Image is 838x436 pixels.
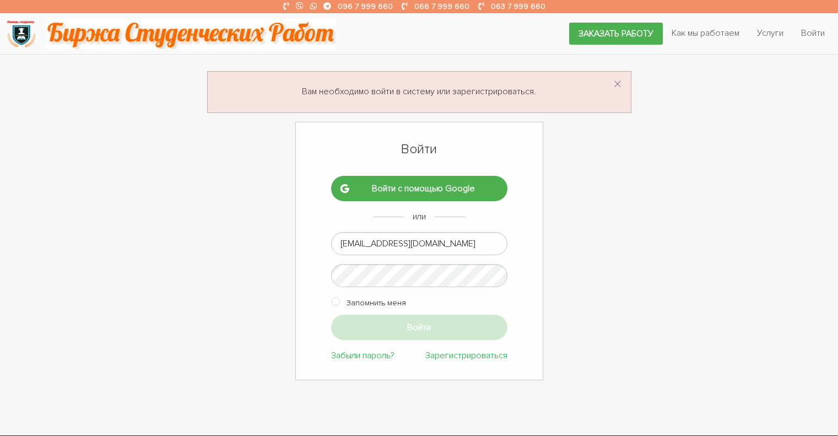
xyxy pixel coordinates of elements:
[6,19,36,49] img: logo-135dea9cf721667cc4ddb0c1795e3ba8b7f362e3d0c04e2cc90b931989920324.png
[613,74,622,95] span: ×
[425,350,507,361] a: Зарегистрироваться
[792,23,834,44] a: Войти
[413,211,426,222] span: или
[331,315,507,340] input: Войти
[221,85,618,99] p: Вам необходимо войти в систему или зарегистрироваться.
[331,232,507,255] input: Адрес электронной почты
[331,176,507,201] a: Войти с помощью Google
[663,23,748,44] a: Как мы работаем
[338,2,393,11] a: 096 7 999 660
[569,23,663,45] a: Заказать работу
[349,184,498,193] span: Войти с помощью Google
[331,140,507,159] h1: Войти
[46,19,336,49] img: motto-2ce64da2796df845c65ce8f9480b9c9d679903764b3ca6da4b6de107518df0fe.gif
[748,23,792,44] a: Услуги
[331,350,394,361] a: Забыли пароль?
[414,2,469,11] a: 066 7 999 660
[491,2,545,11] a: 063 7 999 660
[347,296,406,310] label: Запомнить меня
[613,76,622,94] button: Dismiss alert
